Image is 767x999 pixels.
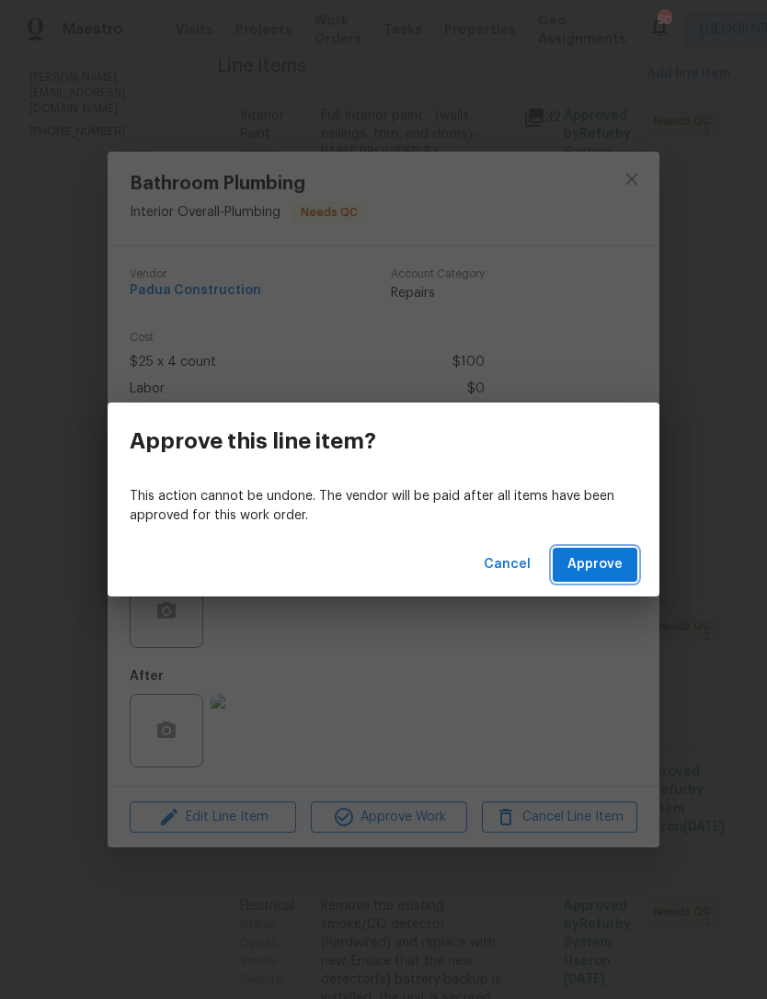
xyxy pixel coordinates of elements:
[567,553,623,576] span: Approve
[476,548,538,582] button: Cancel
[484,553,531,576] span: Cancel
[130,428,376,454] h3: Approve this line item?
[130,487,637,526] p: This action cannot be undone. The vendor will be paid after all items have been approved for this...
[553,548,637,582] button: Approve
